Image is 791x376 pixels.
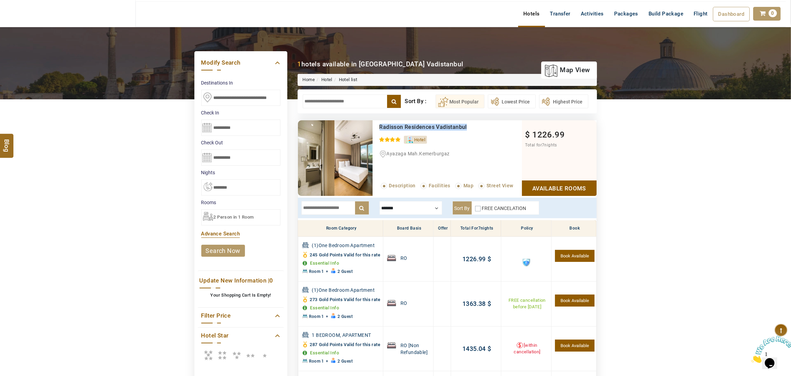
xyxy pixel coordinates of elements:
div: Radisson Residences Vadistanbul [380,124,493,131]
b: 1 [298,60,301,68]
span: 0 [769,9,777,17]
label: Rooms [201,199,280,206]
span: Room 1 [309,359,324,364]
button: Lowest Price [488,95,536,108]
a: Build Package [643,7,688,21]
a: Filter Price [201,311,280,320]
span: + [326,314,328,319]
label: Sort By [453,201,472,214]
a: Activities [576,7,609,21]
label: FREE CANCELATION [482,206,526,211]
li: Hotel list [332,77,357,83]
span: 1 BEDROOM, APARTMENT [312,332,381,339]
span: RO [400,255,407,262]
span: 7 [478,226,481,231]
span: Flight [694,11,707,17]
span: Room 1 [309,314,324,319]
span: Hotel [414,137,425,142]
button: Most Popular [436,95,484,108]
a: 1 Units [555,340,594,352]
a: 1 Units [555,295,594,307]
a: Update New Information |0 [200,276,282,285]
span: 2 Guest [338,269,353,274]
a: 1226.99$ [462,255,491,263]
span: 2 Guest [338,359,353,364]
a: 1 Units [555,250,594,262]
a: Advance Search [201,231,240,237]
a: Flight [688,7,713,21]
span: Total for nights [525,143,557,147]
th: Total for nights [451,220,501,237]
span: Blog [2,139,11,145]
span: 1226.99 [532,130,565,140]
a: Hotel Star [201,331,280,340]
span: 273 [310,297,318,302]
a: 0 [753,7,781,21]
a: Essential Info [310,305,339,310]
span: $ [486,345,491,352]
span: 1435.04 [462,345,486,352]
a: 1435.04$ [462,345,491,352]
a: Essential Info [310,261,339,266]
div: hotels available in [GEOGRAPHIC_DATA] Vadistanbul [298,59,463,69]
span: Description [389,183,416,188]
span: $ [486,300,491,307]
th: Policy [501,220,551,237]
span: 287 [310,342,318,347]
span: 245 [310,252,318,257]
span: (1)One Bedroom Apartment [312,242,381,250]
th: Book [552,220,596,237]
span: 2 Guest [338,314,353,319]
a: Hotels [518,7,545,21]
span: RO [Non Refundable] [400,342,431,356]
label: Check In [201,109,280,116]
a: Modify Search [201,58,280,67]
th: Board Basis [383,220,433,237]
a: FREE cancellation before [DATE] [509,298,546,309]
a: Show Rooms [522,180,597,196]
a: 1363.38$ [462,300,491,307]
label: Check Out [201,139,280,146]
b: Your Shopping Cart Is Empty! [210,292,271,298]
a: Essential Info [310,350,339,355]
div: Sort By : [405,95,435,108]
a: [within cancellation] [514,343,540,354]
a: Radisson Residences Vadistanbul [380,124,467,130]
span: 7 [542,143,544,147]
label: Destinations In [201,79,280,86]
iframe: chat widget [748,333,791,366]
span: (1)One Bedroom Apartment [312,287,381,294]
a: Transfer [545,7,576,21]
label: nights [201,169,280,176]
span: 1 [3,3,6,9]
span: $ [486,255,491,263]
span: Street View [487,183,513,188]
th: Offer [434,220,451,237]
span: Room 1 [309,269,324,274]
span: 2 Person in 1 Room [214,214,254,220]
span: Facilities [429,183,450,188]
span: + [326,269,328,274]
a: Packages [609,7,643,21]
span: $ [525,130,530,140]
span: Map [463,183,473,188]
a: Home [303,77,315,82]
a: search now [201,245,245,257]
th: Room Category [298,220,383,237]
span: Dashboard [718,11,745,17]
img: NNjjksnD_b472fda2fef8c1b6221c9a07ad3fcfcb.jpeg [298,120,373,196]
a: Hotel [321,77,332,82]
span: 1226.99 [462,255,486,263]
span: 0 [269,277,273,284]
button: Highest Price [539,95,588,108]
span: Ayazaga Mah.Kemerburgaz [387,151,450,156]
a: map view [545,63,590,78]
span: RO [400,300,407,307]
span: + [326,359,328,364]
img: Chat attention grabber [3,3,45,30]
span: 1363.38 [462,300,486,307]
